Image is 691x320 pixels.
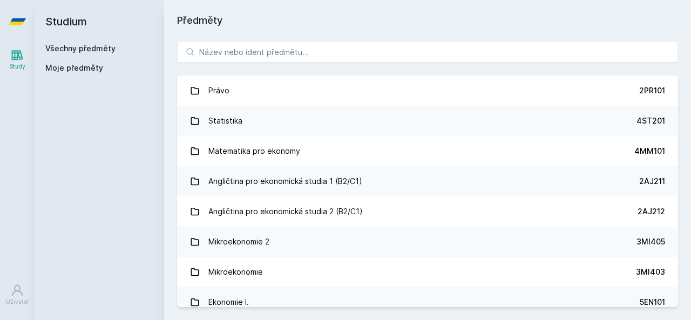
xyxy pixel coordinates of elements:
[634,146,665,156] div: 4MM101
[177,76,678,106] a: Právo 2PR101
[2,43,32,76] a: Study
[639,176,665,187] div: 2AJ211
[636,115,665,126] div: 4ST201
[636,267,665,277] div: 3MI403
[208,80,229,101] div: Právo
[177,166,678,196] a: Angličtina pro ekonomická studia 1 (B2/C1) 2AJ211
[639,85,665,96] div: 2PR101
[208,171,362,192] div: Angličtina pro ekonomická studia 1 (B2/C1)
[208,140,300,162] div: Matematika pro ekonomy
[636,236,665,247] div: 3MI405
[6,298,29,306] div: Uživatel
[208,231,269,253] div: Mikroekonomie 2
[208,261,263,283] div: Mikroekonomie
[45,63,103,73] span: Moje předměty
[177,257,678,287] a: Mikroekonomie 3MI403
[45,44,116,53] a: Všechny předměty
[177,41,678,63] input: Název nebo ident předmětu…
[638,206,665,217] div: 2AJ212
[10,63,25,71] div: Study
[208,110,242,132] div: Statistika
[208,201,363,222] div: Angličtina pro ekonomická studia 2 (B2/C1)
[177,287,678,317] a: Ekonomie I. 5EN101
[177,13,678,28] h1: Předměty
[177,106,678,136] a: Statistika 4ST201
[640,297,665,308] div: 5EN101
[177,136,678,166] a: Matematika pro ekonomy 4MM101
[2,278,32,311] a: Uživatel
[208,291,249,313] div: Ekonomie I.
[177,227,678,257] a: Mikroekonomie 2 3MI405
[177,196,678,227] a: Angličtina pro ekonomická studia 2 (B2/C1) 2AJ212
